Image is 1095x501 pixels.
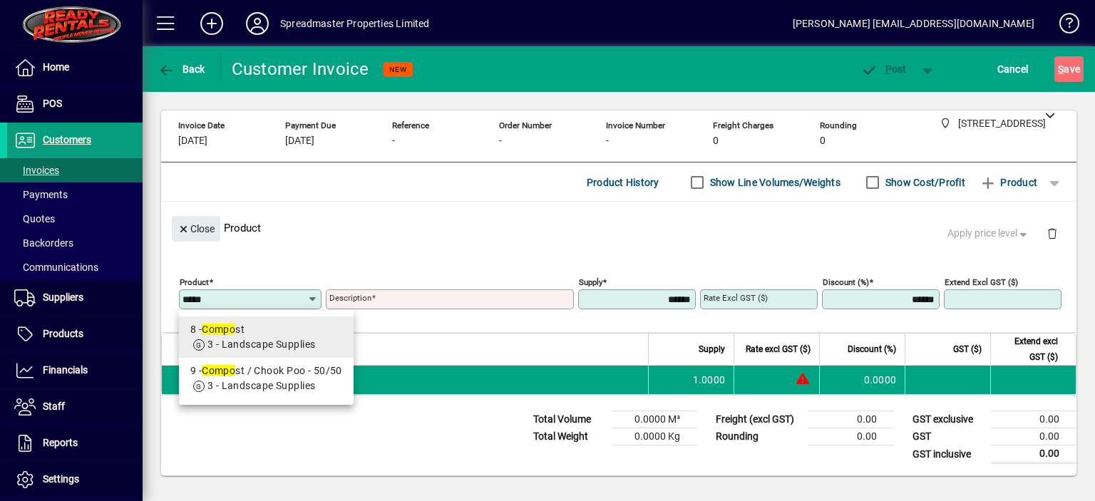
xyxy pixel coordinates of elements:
[43,437,78,448] span: Reports
[704,293,768,303] mat-label: Rate excl GST ($)
[819,366,905,394] td: 0.0000
[793,12,1034,35] div: [PERSON_NAME] [EMAIL_ADDRESS][DOMAIN_NAME]
[285,135,314,147] span: [DATE]
[14,237,73,249] span: Backorders
[587,171,659,194] span: Product History
[905,445,991,463] td: GST inclusive
[172,216,220,242] button: Close
[7,50,143,86] a: Home
[143,56,221,82] app-page-header-button: Back
[7,231,143,255] a: Backorders
[168,222,224,234] app-page-header-button: Close
[7,462,143,497] a: Settings
[997,58,1029,81] span: Cancel
[235,11,280,36] button: Profile
[905,428,991,445] td: GST
[178,135,207,147] span: [DATE]
[14,189,68,200] span: Payments
[392,135,395,147] span: -
[207,380,316,391] span: 3 - Landscape Supplies
[190,363,342,378] div: 9 - st / Chook Poo - 50/50
[7,207,143,231] a: Quotes
[14,213,55,224] span: Quotes
[43,473,79,485] span: Settings
[232,58,369,81] div: Customer Invoice
[707,175,840,190] label: Show Line Volumes/Weights
[43,98,62,109] span: POS
[709,428,808,445] td: Rounding
[202,324,235,335] em: Compo
[7,255,143,279] a: Communications
[7,280,143,316] a: Suppliers
[885,63,892,75] span: P
[43,401,65,412] span: Staff
[154,56,209,82] button: Back
[526,428,612,445] td: Total Weight
[947,226,1030,241] span: Apply price level
[158,63,205,75] span: Back
[7,182,143,207] a: Payments
[14,165,59,176] span: Invoices
[746,341,811,357] span: Rate excl GST ($)
[499,135,502,147] span: -
[860,63,907,75] span: ost
[945,277,1018,287] mat-label: Extend excl GST ($)
[207,339,316,350] span: 3 - Landscape Supplies
[7,86,143,122] a: POS
[820,135,826,147] span: 0
[994,56,1032,82] button: Cancel
[7,425,143,461] a: Reports
[14,262,98,273] span: Communications
[713,135,719,147] span: 0
[808,411,894,428] td: 0.00
[7,389,143,425] a: Staff
[43,291,83,303] span: Suppliers
[7,353,143,388] a: Financials
[43,61,69,73] span: Home
[161,202,1076,254] div: Product
[709,411,808,428] td: Freight (excl GST)
[202,365,235,376] em: Compo
[43,328,83,339] span: Products
[1058,63,1064,75] span: S
[189,11,235,36] button: Add
[612,428,697,445] td: 0.0000 Kg
[179,358,354,399] mat-option: 9 - Compost / Chook Poo - 50/50
[179,316,354,358] mat-option: 8 - Compost
[43,134,91,145] span: Customers
[579,277,602,287] mat-label: Supply
[905,411,991,428] td: GST exclusive
[1058,58,1080,81] span: ave
[329,293,371,303] mat-label: Description
[389,65,407,74] span: NEW
[991,428,1076,445] td: 0.00
[180,277,209,287] mat-label: Product
[953,341,982,357] span: GST ($)
[991,411,1076,428] td: 0.00
[942,221,1036,247] button: Apply price level
[883,175,965,190] label: Show Cost/Profit
[693,373,726,387] span: 1.0000
[1035,227,1069,239] app-page-header-button: Delete
[999,334,1058,365] span: Extend excl GST ($)
[526,411,612,428] td: Total Volume
[606,135,609,147] span: -
[991,445,1076,463] td: 0.00
[178,217,215,241] span: Close
[612,411,697,428] td: 0.0000 M³
[1054,56,1084,82] button: Save
[7,158,143,182] a: Invoices
[848,341,896,357] span: Discount (%)
[581,170,665,195] button: Product History
[1049,3,1077,49] a: Knowledge Base
[699,341,725,357] span: Supply
[853,56,914,82] button: Post
[280,12,429,35] div: Spreadmaster Properties Limited
[1035,216,1069,250] button: Delete
[823,277,869,287] mat-label: Discount (%)
[808,428,894,445] td: 0.00
[43,364,88,376] span: Financials
[7,316,143,352] a: Products
[190,322,342,337] div: 8 - st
